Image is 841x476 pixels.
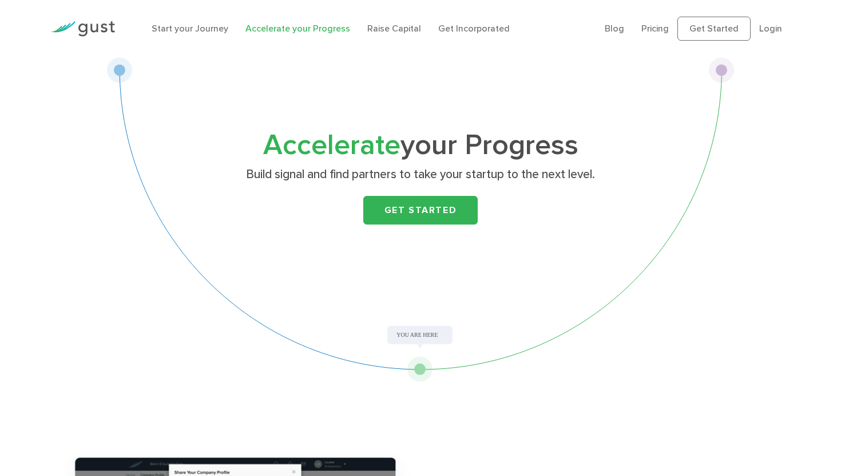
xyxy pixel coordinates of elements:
a: Blog [605,23,624,34]
a: Accelerate your Progress [245,23,350,34]
a: Login [759,23,782,34]
a: Raise Capital [367,23,421,34]
a: Start your Journey [152,23,228,34]
p: Build signal and find partners to take your startup to the next level. [199,167,642,183]
span: Accelerate [263,128,400,162]
a: Pricing [641,23,669,34]
a: Get Incorporated [438,23,510,34]
a: Get Started [363,196,478,225]
h1: your Progress [195,132,646,159]
a: Get Started [677,17,751,41]
img: Gust Logo [51,21,115,37]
